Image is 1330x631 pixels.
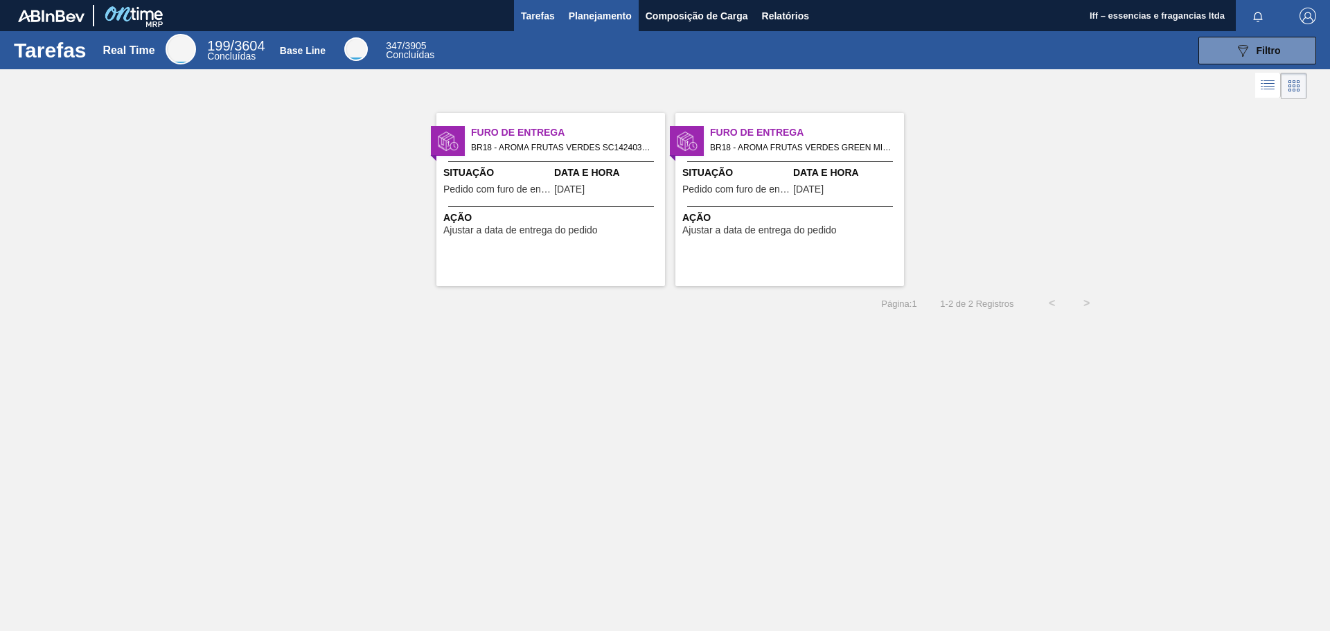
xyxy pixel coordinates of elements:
[166,34,196,64] div: Real Time
[471,125,665,140] span: Furo de Entrega
[938,299,1014,309] span: 1 - 2 de 2 Registros
[569,8,632,24] span: Planejamento
[682,225,837,235] span: Ajustar a data de entrega do pedido
[881,299,916,309] span: Página : 1
[710,125,904,140] span: Furo de Entrega
[207,38,265,53] span: / 3604
[682,184,790,195] span: Pedido com furo de entrega
[207,51,256,62] span: Concluídas
[1070,286,1104,321] button: >
[646,8,748,24] span: Composição de Carga
[14,42,87,58] h1: Tarefas
[386,40,426,51] span: / 3905
[443,211,662,225] span: Ação
[386,40,402,51] span: 347
[443,166,551,180] span: Situação
[280,45,326,56] div: Base Line
[793,166,901,180] span: Data e Hora
[207,38,230,53] span: 199
[1300,8,1316,24] img: Logout
[1035,286,1070,321] button: <
[386,49,434,60] span: Concluídas
[1236,6,1280,26] button: Notificações
[471,140,654,155] span: BR18 - AROMA FRUTAS VERDES SC1424031 25KG Pedido - 2023531
[1257,45,1281,56] span: Filtro
[443,225,598,235] span: Ajustar a data de entrega do pedido
[103,44,154,57] div: Real Time
[1281,73,1307,99] div: Visão em Cards
[762,8,809,24] span: Relatórios
[443,184,551,195] span: Pedido com furo de entrega
[710,140,893,155] span: BR18 - AROMA FRUTAS VERDES GREEN MIX SC1424032 25KG Pedido - 2023533
[438,131,459,152] img: status
[344,37,368,61] div: Base Line
[682,211,901,225] span: Ação
[554,184,585,195] span: 10/10/2025,
[207,40,265,61] div: Real Time
[386,42,434,60] div: Base Line
[1198,37,1316,64] button: Filtro
[682,166,790,180] span: Situação
[793,184,824,195] span: 10/10/2025,
[554,166,662,180] span: Data e Hora
[18,10,85,22] img: TNhmsLtSVTkK8tSr43FrP2fwEKptu5GPRR3wAAAABJRU5ErkJggg==
[521,8,555,24] span: Tarefas
[677,131,698,152] img: status
[1255,73,1281,99] div: Visão em Lista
